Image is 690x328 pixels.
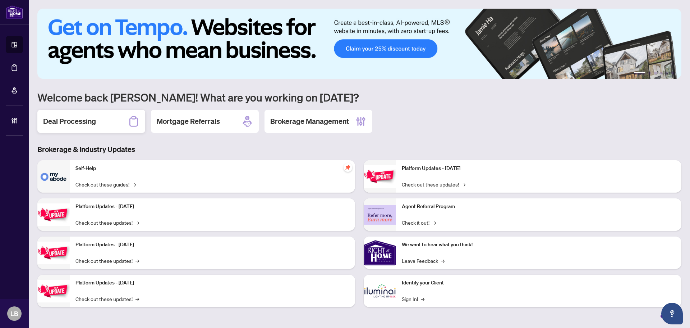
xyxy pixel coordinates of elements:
[364,237,396,269] img: We want to hear what you think!
[10,309,18,319] span: LB
[402,241,676,249] p: We want to hear what you think!
[344,163,352,172] span: pushpin
[660,72,663,75] button: 4
[75,279,349,287] p: Platform Updates - [DATE]
[402,257,445,265] a: Leave Feedback→
[135,295,139,303] span: →
[402,295,424,303] a: Sign In!→
[441,257,445,265] span: →
[364,165,396,188] img: Platform Updates - June 23, 2025
[402,165,676,172] p: Platform Updates - [DATE]
[157,116,220,126] h2: Mortgage Referrals
[75,165,349,172] p: Self-Help
[37,242,70,264] img: Platform Updates - July 21, 2025
[132,180,136,188] span: →
[75,203,349,211] p: Platform Updates - [DATE]
[43,116,96,126] h2: Deal Processing
[270,116,349,126] h2: Brokerage Management
[666,72,668,75] button: 5
[37,280,70,302] img: Platform Updates - July 8, 2025
[671,72,674,75] button: 6
[37,9,681,79] img: Slide 0
[135,219,139,226] span: →
[37,90,681,104] h1: Welcome back [PERSON_NAME]! What are you working on [DATE]?
[364,275,396,307] img: Identify your Client
[364,205,396,225] img: Agent Referral Program
[135,257,139,265] span: →
[661,303,683,324] button: Open asap
[75,180,136,188] a: Check out these guides!→
[421,295,424,303] span: →
[37,203,70,226] img: Platform Updates - September 16, 2025
[402,279,676,287] p: Identify your Client
[402,203,676,211] p: Agent Referral Program
[75,295,139,303] a: Check out these updates!→
[75,241,349,249] p: Platform Updates - [DATE]
[402,219,436,226] a: Check it out!→
[432,219,436,226] span: →
[402,180,465,188] a: Check out these updates!→
[37,144,681,154] h3: Brokerage & Industry Updates
[654,72,657,75] button: 3
[462,180,465,188] span: →
[6,5,23,19] img: logo
[75,219,139,226] a: Check out these updates!→
[75,257,139,265] a: Check out these updates!→
[37,160,70,193] img: Self-Help
[634,72,645,75] button: 1
[648,72,651,75] button: 2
